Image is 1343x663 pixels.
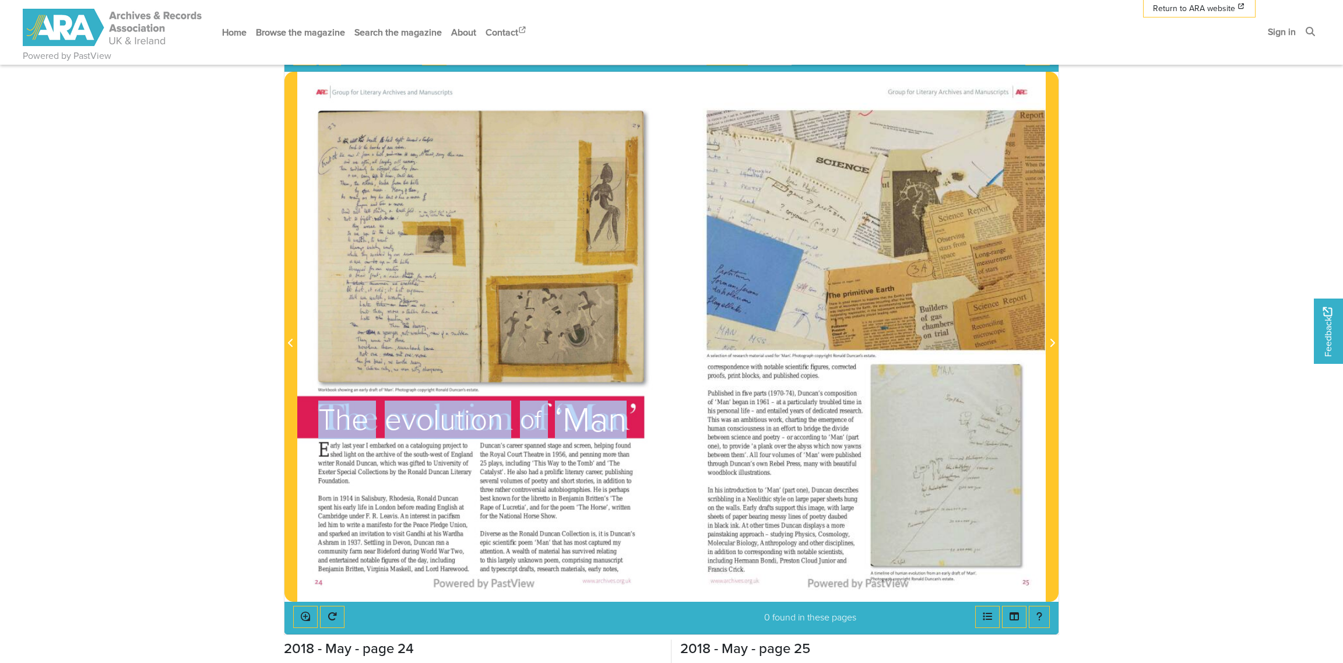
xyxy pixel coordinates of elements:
span: a [742,496,744,501]
span: composition [824,389,851,397]
span: beautiful [833,459,852,468]
span: were [821,451,832,458]
span: short [561,476,572,485]
span: volumes [500,476,519,485]
span: particularly [787,398,814,406]
span: volumes [772,451,791,459]
span: the [480,451,486,458]
span: in [333,494,336,501]
span: bridge [804,425,818,433]
span: to [797,425,801,432]
span: copyright [815,353,828,358]
span: a [406,443,407,448]
span: [PERSON_NAME] [428,468,466,476]
span: Manuscripts [975,87,1008,96]
span: ‘Man’ [555,394,634,445]
span: work, [768,416,781,424]
span: woodblock [708,468,732,476]
span: Rhodesia, [389,494,412,502]
span: a [540,469,542,474]
span: introduction [724,486,754,494]
img: ARA - ARC Magazine | Powered by PastView [23,9,203,46]
span: to [758,487,761,493]
span: published [836,451,858,459]
span: selection [711,353,723,358]
span: project [442,441,458,450]
span: and [762,372,770,379]
span: embarked [370,441,393,450]
span: [PERSON_NAME] [435,387,460,392]
span: [PERSON_NAME] [729,459,768,468]
span: of [520,401,542,439]
span: [PERSON_NAME] [586,494,630,503]
span: copyright [417,387,431,392]
span: Feedback [1321,307,1335,356]
span: libretto [531,494,546,502]
span: shed [330,451,340,458]
span: on [358,451,363,458]
span: of [463,459,467,466]
span: the [568,459,574,466]
span: 1914 [339,493,350,503]
span: All [750,451,755,459]
span: published [774,371,796,380]
span: (part [846,433,856,441]
span: Way [547,459,557,467]
span: on [398,442,403,449]
span: ‘Man’ [828,433,843,442]
span: charting [785,416,803,424]
span: or [787,434,792,441]
span: Archives [938,87,958,96]
span: in [735,390,739,397]
span: This [708,416,717,424]
span: Special [337,468,353,476]
span: found [616,441,628,450]
span: than [618,451,626,458]
span: had [529,468,536,475]
span: R [320,87,323,96]
span: used [765,353,772,358]
span: A [317,87,320,96]
span: effort [781,425,793,433]
span: The [318,397,368,442]
span: parts [753,389,764,397]
span: autobiographies. [548,485,586,493]
span: provide [729,442,746,450]
span: Theatre [523,450,541,458]
span: Collections [358,468,386,476]
span: in [736,495,739,502]
span: a [783,399,785,404]
span: in [766,425,769,432]
a: About [447,17,481,48]
span: rather [495,485,508,493]
span: sheets [827,495,841,502]
span: 25 [480,460,485,466]
span: [PERSON_NAME] [335,459,379,468]
span: E [318,436,330,466]
span: the [808,416,815,423]
span: fi [742,390,744,397]
span: Press, [786,459,800,468]
span: years [790,407,801,414]
span: poetry [532,476,546,485]
span: ‘Man’. [781,353,789,358]
span: light [344,450,353,458]
span: 1961 [757,398,767,406]
span: known [492,494,507,502]
span: last [342,441,350,450]
span: research [733,353,746,358]
span: He [593,486,600,493]
span: Literary [916,87,935,96]
a: Powered by PastView [23,49,111,63]
button: Rotate the book [320,606,344,628]
span: stage [547,442,559,449]
span: poetry [764,433,778,441]
span: and [752,434,760,441]
span: archive [375,450,392,458]
span: Rebel [769,459,782,468]
button: Enable or disable loupe tool (Alt+L) [293,606,318,628]
span: early [359,387,366,392]
span: of [524,477,528,484]
span: own [757,459,766,468]
span: material [749,353,761,358]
